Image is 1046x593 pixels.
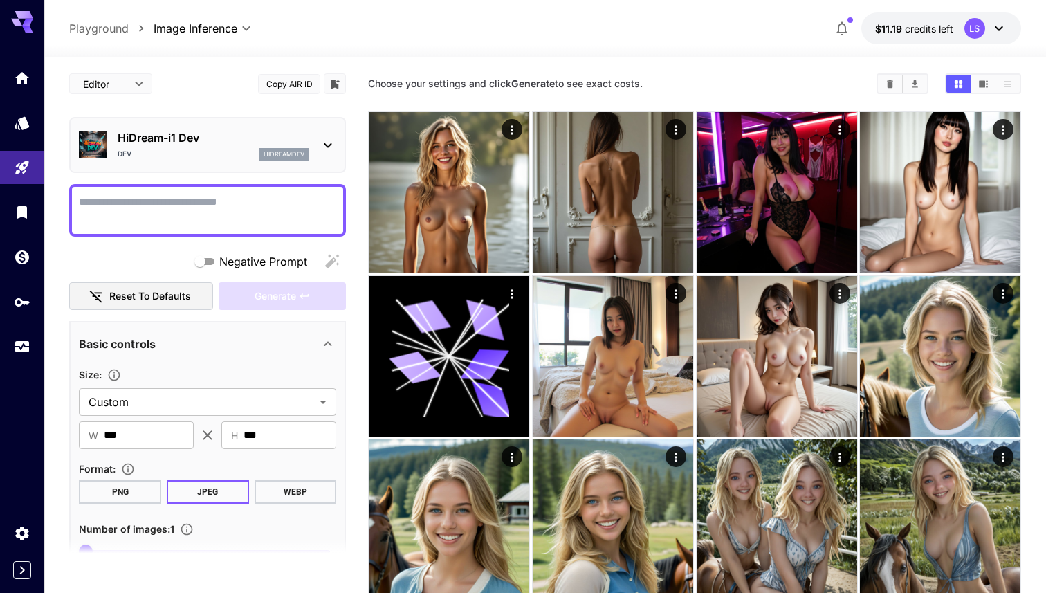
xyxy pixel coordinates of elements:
div: Actions [829,283,850,304]
span: Negative Prompt [219,253,307,270]
img: 2Q== [533,276,693,437]
button: Expand sidebar [13,561,31,579]
div: HiDream-i1 DevDevhidreamdev [79,124,336,166]
button: Download All [903,75,927,93]
b: Generate [511,77,555,89]
div: Playground [14,159,30,176]
span: Custom [89,394,314,410]
div: Actions [993,446,1013,467]
button: Reset to defaults [69,282,213,311]
span: Format : [79,463,116,475]
nav: breadcrumb [69,20,154,37]
img: 9k= [860,276,1020,437]
p: HiDream-i1 Dev [118,129,309,146]
span: Editor [83,77,126,91]
div: Actions [665,119,686,140]
img: 2Q== [860,112,1020,273]
span: Size : [79,369,102,381]
span: $11.19 [875,23,905,35]
div: Actions [829,119,850,140]
div: LS [964,18,985,39]
div: Actions [993,283,1013,304]
div: Actions [829,446,850,467]
button: JPEG [167,480,249,504]
span: Choose your settings and click to see exact costs. [368,77,643,89]
div: Clear AllDownload All [877,73,928,94]
div: Usage [14,338,30,356]
div: Models [14,114,30,131]
div: Home [14,69,30,86]
div: Actions [665,283,686,304]
span: Number of images : 1 [79,523,174,535]
div: Settings [14,524,30,542]
div: Actions [502,119,522,140]
button: Copy AIR ID [258,74,320,94]
a: Playground [69,20,129,37]
button: Clear All [878,75,902,93]
span: H [231,428,238,444]
button: Adjust the dimensions of the generated image by specifying its width and height in pixels, or sel... [102,368,127,382]
button: Specify how many images to generate in a single request. Each image generation will be charged se... [174,522,199,536]
button: Add to library [329,75,341,92]
div: Actions [665,446,686,467]
div: $11.1903 [875,21,953,36]
span: Image Inference [154,20,237,37]
button: Show media in list view [995,75,1020,93]
div: Library [14,203,30,221]
button: PNG [79,480,161,504]
p: Dev [118,149,131,159]
button: Choose the file format for the output image. [116,462,140,476]
div: Show media in grid viewShow media in video viewShow media in list view [945,73,1021,94]
p: Basic controls [79,336,156,352]
img: 9k= [369,112,529,273]
img: 2Q== [697,112,857,273]
span: credits left [905,23,953,35]
div: Actions [993,119,1013,140]
button: Show media in video view [971,75,995,93]
img: 2Q== [533,112,693,273]
button: $11.1903LS [861,12,1021,44]
div: Actions [502,283,522,304]
button: WEBP [255,480,337,504]
div: API Keys [14,293,30,311]
img: Z [697,276,857,437]
button: Show media in grid view [946,75,971,93]
span: W [89,428,98,444]
div: Actions [502,446,522,467]
p: hidreamdev [264,149,304,159]
div: Wallet [14,248,30,266]
div: Basic controls [79,327,336,361]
